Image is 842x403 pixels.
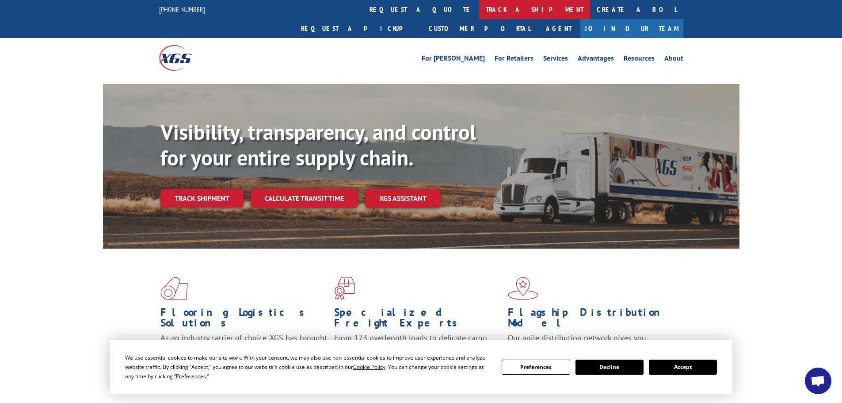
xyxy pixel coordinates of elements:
[160,189,244,207] a: Track shipment
[422,55,485,65] a: For [PERSON_NAME]
[160,307,328,333] h1: Flooring Logistics Solutions
[294,19,422,38] a: Request a pickup
[176,372,206,380] span: Preferences
[353,363,385,371] span: Cookie Policy
[543,55,568,65] a: Services
[334,307,501,333] h1: Specialized Freight Experts
[365,189,441,208] a: XGS ASSISTANT
[575,360,644,375] button: Decline
[334,333,501,372] p: From 123 overlength loads to delicate cargo, our experienced staff knows the best way to move you...
[495,55,533,65] a: For Retailers
[160,277,188,300] img: xgs-icon-total-supply-chain-intelligence-red
[578,55,614,65] a: Advantages
[110,340,732,394] div: Cookie Consent Prompt
[422,19,537,38] a: Customer Portal
[502,360,570,375] button: Preferences
[160,333,327,364] span: As an industry carrier of choice, XGS has brought innovation and dedication to flooring logistics...
[649,360,717,375] button: Accept
[537,19,580,38] a: Agent
[125,353,491,381] div: We use essential cookies to make our site work. With your consent, we may also use non-essential ...
[251,189,358,208] a: Calculate transit time
[508,333,671,353] span: Our agile distribution network gives you nationwide inventory management on demand.
[624,55,655,65] a: Resources
[159,5,205,14] a: [PHONE_NUMBER]
[805,368,831,394] a: Open chat
[508,277,538,300] img: xgs-icon-flagship-distribution-model-red
[334,277,355,300] img: xgs-icon-focused-on-flooring-red
[580,19,683,38] a: Join Our Team
[160,118,476,171] b: Visibility, transparency, and control for your entire supply chain.
[664,55,683,65] a: About
[508,307,675,333] h1: Flagship Distribution Model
